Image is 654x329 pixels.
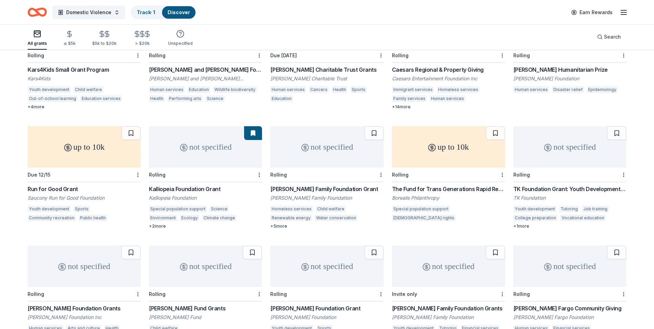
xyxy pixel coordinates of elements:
[513,195,626,201] div: TK Foundation
[149,172,165,178] div: Rolling
[513,223,626,229] div: + 1 more
[149,215,177,221] div: Environment
[513,304,626,312] div: [PERSON_NAME] Fargo Community Giving
[513,215,557,221] div: College preparation
[513,52,530,58] div: Rolling
[149,126,262,229] a: not specifiedRollingKalliopeia Foundation GrantKalliopeia FoundationSpecial population supportSci...
[28,4,47,20] a: Home
[149,75,262,82] div: [PERSON_NAME] and [PERSON_NAME] Foundation
[149,223,262,229] div: + 2 more
[513,291,530,297] div: Rolling
[92,27,117,50] button: $5k to $20k
[270,172,287,178] div: Rolling
[513,7,626,95] a: 3mRolling[PERSON_NAME] Humanitarian Prize[PERSON_NAME] FoundationHuman servicesDisaster reliefEpi...
[202,215,237,221] div: Climate change
[430,95,465,102] div: Human services
[392,126,505,223] a: up to 10kRollingThe Fund for Trans Generations Rapid Response FundBorealis PhilanthropySpecial po...
[210,206,229,212] div: Science
[180,215,199,221] div: Ecology
[270,185,383,193] div: [PERSON_NAME] Family Foundation Grant
[28,304,141,312] div: [PERSON_NAME] Foundation Grants
[28,27,47,50] button: All grants
[270,215,312,221] div: Renewable energy
[270,66,383,74] div: [PERSON_NAME] Charitable Trust Grants
[392,246,505,287] div: not specified
[392,215,456,221] div: [DEMOGRAPHIC_DATA] rights
[63,27,76,50] button: ≤ $5k
[28,7,141,110] a: 500 – 2kRollingKars4Kids Small Grant ProgramKars4KidsYouth developmentChild welfareOut-of-school ...
[149,185,262,193] div: Kalliopeia Foundation Grant
[137,9,155,15] a: Track· 1
[133,27,151,50] button: > $20k
[270,52,297,58] div: Due [DATE]
[28,185,141,193] div: Run for Good Grant
[392,75,505,82] div: Caesars Entertainment Foundation Inc
[270,95,293,102] div: Education
[332,86,348,93] div: Health
[133,41,151,46] div: > $20k
[149,66,262,74] div: [PERSON_NAME] and [PERSON_NAME] Foundation Grant
[513,126,626,229] a: not specifiedRollingTK Foundation Grant: Youth Development GrantTK FoundationYouth developmentTut...
[270,75,383,82] div: [PERSON_NAME] Charitable Trust
[392,86,434,93] div: Immigrant services
[28,52,44,58] div: Rolling
[52,6,125,19] button: Domestic Violence
[79,215,107,221] div: Public health
[560,215,606,221] div: Vocational education
[513,75,626,82] div: [PERSON_NAME] Foundation
[592,30,626,44] button: Search
[149,95,165,102] div: Health
[270,126,383,229] a: not specifiedRolling[PERSON_NAME] Family Foundation Grant[PERSON_NAME] Family FoundationHomeless ...
[315,215,358,221] div: Water conservation
[392,7,505,110] a: not specifiedRollingCaesars Regional & Property GivingCaesars Entertainment Foundation IncImmigra...
[392,291,417,297] div: Invite only
[513,172,530,178] div: Rolling
[28,75,141,82] div: Kars4Kids
[28,246,141,287] div: not specified
[392,304,505,312] div: [PERSON_NAME] Family Foundation Grants
[188,86,210,93] div: Education
[513,126,626,168] div: not specified
[131,6,196,19] button: Track· 1Discover
[513,206,556,212] div: Youth development
[270,314,383,321] div: [PERSON_NAME] Foundation
[270,206,313,212] div: Homeless services
[28,41,47,46] div: All grants
[28,172,50,178] div: Due 12/15
[28,206,71,212] div: Youth development
[28,104,141,110] div: + 4 more
[392,52,409,58] div: Rolling
[80,95,122,102] div: Education services
[582,206,609,212] div: Job training
[63,41,76,46] div: ≤ $5k
[309,86,329,93] div: Cancers
[92,41,117,46] div: $5k to $20k
[270,7,383,104] a: 5k – 10kCyberGrantsDue [DATE][PERSON_NAME] Charitable Trust Grants[PERSON_NAME] Charitable TrustH...
[316,206,346,212] div: Child welfare
[513,314,626,321] div: [PERSON_NAME] Fargo Foundation
[73,206,90,212] div: Sports
[28,95,78,102] div: Out-of-school learning
[270,246,383,287] div: not specified
[392,95,427,102] div: Family services
[392,206,450,212] div: Special population support
[437,86,480,93] div: Homeless services
[513,185,626,193] div: TK Foundation Grant: Youth Development Grant
[149,314,262,321] div: [PERSON_NAME] Fund
[270,195,383,201] div: [PERSON_NAME] Family Foundation
[513,86,549,93] div: Human services
[604,33,621,41] span: Search
[28,291,44,297] div: Rolling
[392,66,505,74] div: Caesars Regional & Property Giving
[392,104,505,110] div: + 14 more
[168,95,203,102] div: Performing arts
[392,126,505,168] div: up to 10k
[392,185,505,193] div: The Fund for Trans Generations Rapid Response Fund
[559,206,579,212] div: Tutoring
[149,206,207,212] div: Special population support
[270,223,383,229] div: + 5 more
[392,172,409,178] div: Rolling
[28,215,76,221] div: Community recreation
[149,126,262,168] div: not specified
[392,195,505,201] div: Borealis Philanthropy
